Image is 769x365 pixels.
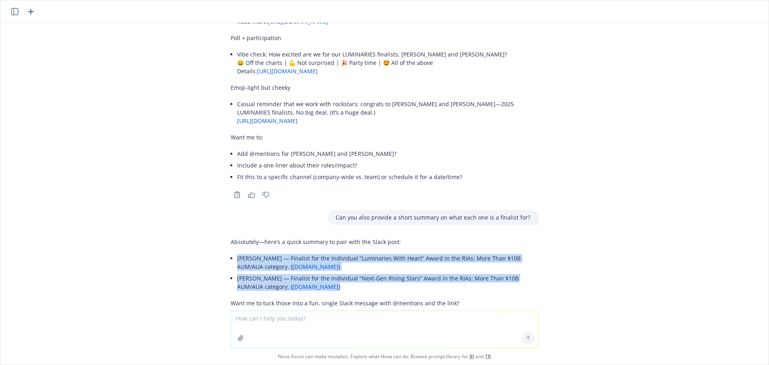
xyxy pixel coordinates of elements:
[469,353,474,360] a: BI
[336,213,530,222] p: Can you also provide a short summary on what each one is a finalist for?
[231,238,538,246] p: Absolutely—here’s a quick summary to pair with the Slack post:
[260,189,272,200] button: Thumbs down
[231,34,538,42] p: Poll + participation
[237,148,538,159] li: Add @mentions for [PERSON_NAME] and [PERSON_NAME]?
[292,283,338,290] a: [DOMAIN_NAME]
[231,299,538,307] p: Want me to tuck those into a fun, single Slack message with @mentions and the link?
[234,191,241,198] svg: Copy to clipboard
[237,171,538,183] li: Fit this to a specific channel (company-wide vs. team) or schedule it for a date/time?
[237,272,538,292] li: [PERSON_NAME] — Finalist for the Individual “Next-Gen Rising Stars” Award in the RIAs: More Than ...
[231,83,538,92] p: Emoji-light but cheeky
[485,353,491,360] a: TR
[237,117,298,125] a: [URL][DOMAIN_NAME]
[237,252,538,272] li: [PERSON_NAME] — Finalist for the Individual “Luminaries With Heart” Award in the RIAs: More Than ...
[237,48,538,77] li: Vibe check: How excited are we for our LUMINARIES finalists, [PERSON_NAME] and [PERSON_NAME]? 😄 O...
[237,98,538,127] li: Casual reminder that we work with rockstars: congrats to [PERSON_NAME] and [PERSON_NAME]—2025 LUM...
[292,263,338,270] a: [DOMAIN_NAME]
[257,67,318,75] a: [URL][DOMAIN_NAME]
[231,133,538,141] p: Want me to:
[4,348,765,365] span: Nova Assist can make mistakes. Explore what Nova can do: Browse prompt library for and
[237,159,538,171] li: Include a one-liner about their roles/impact?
